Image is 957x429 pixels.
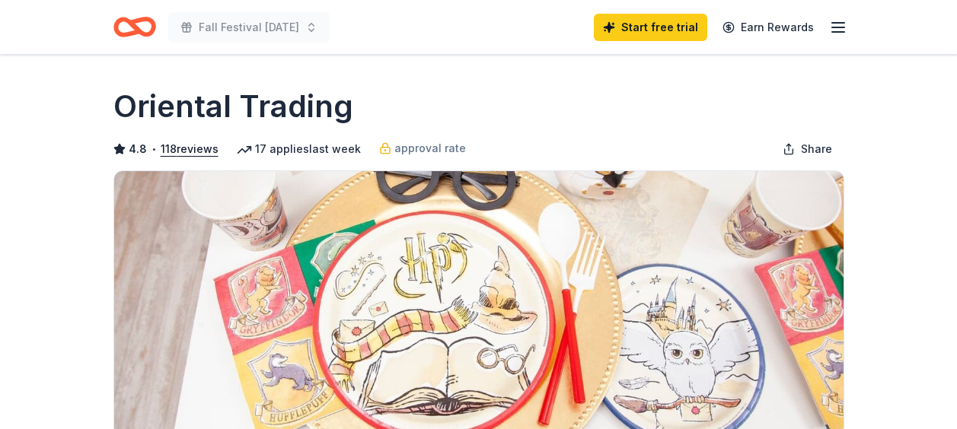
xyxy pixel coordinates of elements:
[113,85,353,128] h1: Oriental Trading
[168,12,330,43] button: Fall Festival [DATE]
[129,140,147,158] span: 4.8
[770,134,844,164] button: Share
[161,140,219,158] button: 118reviews
[199,18,299,37] span: Fall Festival [DATE]
[379,139,466,157] a: approval rate
[594,14,707,41] a: Start free trial
[151,143,156,155] span: •
[713,14,823,41] a: Earn Rewards
[237,140,361,158] div: 17 applies last week
[113,9,156,45] a: Home
[394,139,466,157] span: approval rate
[801,140,832,158] span: Share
